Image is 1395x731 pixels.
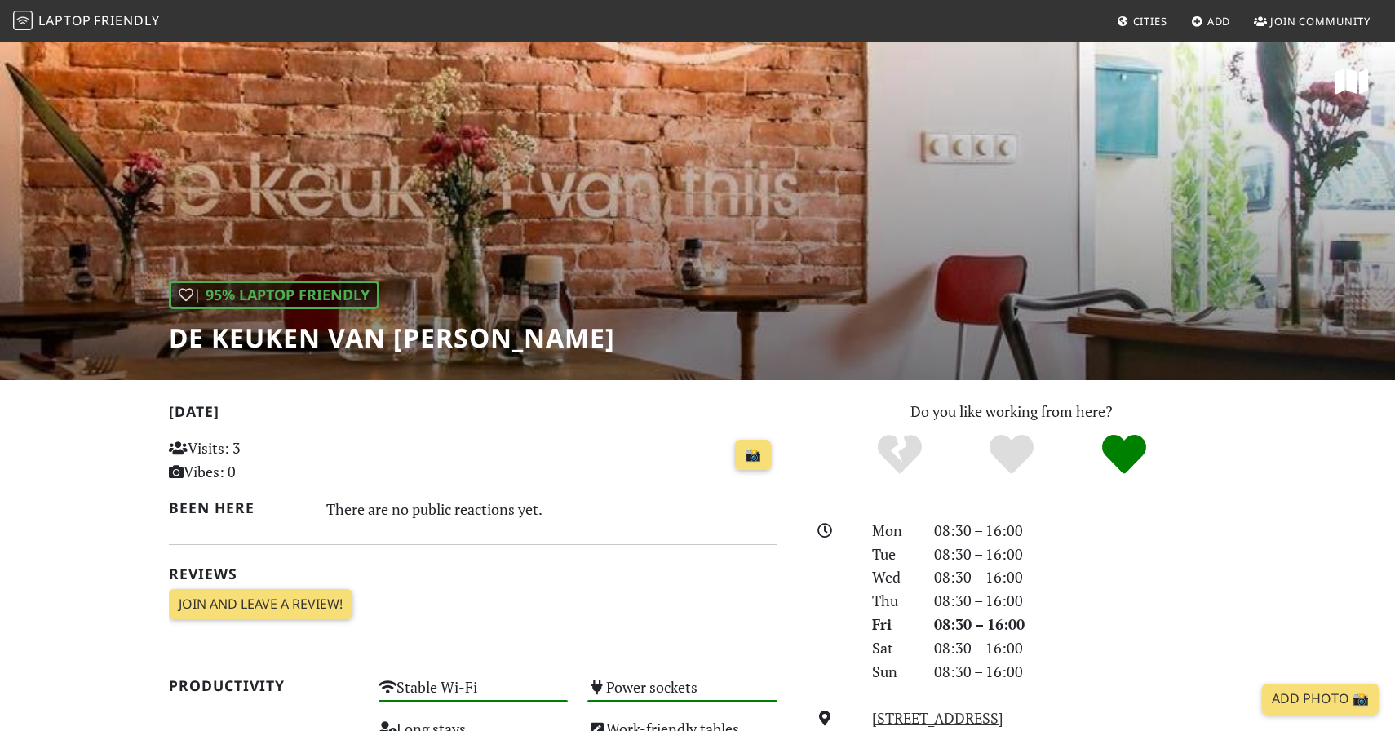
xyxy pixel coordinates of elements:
h2: Productivity [169,677,359,694]
div: Yes [955,432,1068,477]
div: 08:30 – 16:00 [924,589,1236,613]
span: Add [1207,14,1231,29]
span: Laptop [38,11,91,29]
span: Join Community [1270,14,1371,29]
a: LaptopFriendly LaptopFriendly [13,7,160,36]
div: 08:30 – 16:00 [924,565,1236,589]
span: Cities [1133,14,1167,29]
a: Add Photo 📸 [1262,684,1379,715]
h2: Reviews [169,565,777,583]
a: Join Community [1247,7,1377,36]
div: 08:30 – 16:00 [924,636,1236,660]
div: 08:30 – 16:00 [924,660,1236,684]
div: Sun [862,660,924,684]
a: [STREET_ADDRESS] [872,708,1003,728]
div: Tue [862,543,924,566]
h2: Been here [169,499,307,516]
div: 08:30 – 16:00 [924,613,1236,636]
p: Visits: 3 Vibes: 0 [169,436,359,484]
div: No [844,432,956,477]
h1: De keuken van [PERSON_NAME] [169,322,615,353]
a: 📸 [735,440,771,471]
span: Friendly [94,11,159,29]
img: LaptopFriendly [13,11,33,30]
div: Fri [862,613,924,636]
div: Thu [862,589,924,613]
div: Is it easy to find power sockets? [578,674,787,715]
a: Cities [1110,7,1174,36]
div: There are no public reactions yet. [326,496,778,522]
div: 08:30 – 16:00 [924,543,1236,566]
div: Is there Wi-Fi? [369,674,578,715]
h2: [DATE] [169,403,777,427]
div: 08:30 – 16:00 [924,519,1236,543]
div: Wed [862,565,924,589]
div: Sat [862,636,924,660]
div: Definitely! [1068,432,1180,477]
a: Add [1185,7,1238,36]
div: Mon [862,519,924,543]
div: In general, do you like working from here? [169,281,379,309]
p: Do you like working from here? [797,400,1226,423]
a: Join and leave a review! [169,589,352,620]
